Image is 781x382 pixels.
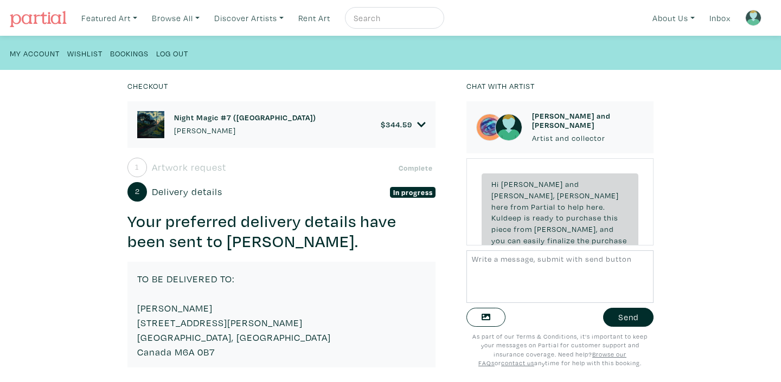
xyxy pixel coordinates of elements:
[67,46,103,60] a: Wishlist
[110,46,149,60] a: Bookings
[491,190,555,200] span: [PERSON_NAME],
[523,235,545,245] span: easily
[353,11,434,25] input: Search
[534,224,598,234] span: [PERSON_NAME],
[568,202,584,212] span: help
[532,111,644,130] h6: [PERSON_NAME] and [PERSON_NAME]
[476,114,503,141] img: phpThumb.php
[495,114,522,141] img: avatar.png
[174,113,316,122] h6: Night Magic #7 ([GEOGRAPHIC_DATA])
[135,187,140,195] small: 2
[293,7,335,29] a: Rent Art
[127,211,436,252] h3: Your preferred delivery details have been sent to [PERSON_NAME].
[514,224,532,234] span: from
[558,202,566,212] span: to
[156,46,188,60] a: Log Out
[532,132,644,144] p: Artist and collector
[472,332,648,367] small: As part of our Terms & Conditions, it's important to keep your messages on Partial for customer s...
[209,7,289,29] a: Discover Artists
[135,163,139,171] small: 1
[600,224,614,234] span: and
[152,184,222,199] span: Delivery details
[745,10,761,26] img: avatar.png
[386,119,412,130] span: 344.59
[466,81,535,91] small: Chat with artist
[127,81,168,91] small: Checkout
[10,48,60,59] small: My Account
[565,179,579,189] span: and
[577,235,590,245] span: the
[491,212,522,223] span: Kuldeep
[648,7,700,29] a: About Us
[10,46,60,60] a: My Account
[491,224,511,234] span: piece
[510,202,529,212] span: from
[174,125,316,137] p: [PERSON_NAME]
[390,187,436,198] span: In progress
[110,48,149,59] small: Bookings
[531,202,555,212] span: Partial
[76,7,142,29] a: Featured Art
[381,120,412,129] h6: $
[501,179,563,189] span: [PERSON_NAME]
[147,7,204,29] a: Browse All
[586,202,605,212] span: here.
[67,48,103,59] small: Wishlist
[547,235,575,245] span: finalize
[491,202,508,212] span: here
[533,212,554,223] span: ready
[557,190,619,200] span: [PERSON_NAME]
[491,235,505,245] span: you
[705,7,735,29] a: Inbox
[478,350,626,367] a: Browse our FAQs
[174,113,316,136] a: Night Magic #7 ([GEOGRAPHIC_DATA]) [PERSON_NAME]
[501,359,534,367] a: contact us
[556,212,564,223] span: to
[603,308,654,327] button: Send
[524,212,530,223] span: is
[156,48,188,59] small: Log Out
[592,235,627,245] span: purchase
[604,212,618,223] span: this
[491,179,499,189] span: Hi
[127,262,436,369] div: TO BE DELIVERED TO: [PERSON_NAME] [STREET_ADDRESS][PERSON_NAME] [GEOGRAPHIC_DATA], [GEOGRAPHIC_DA...
[152,160,226,174] span: Artwork request
[566,212,601,223] span: purchase
[508,235,521,245] span: can
[381,120,426,130] a: $344.59
[395,163,436,173] span: Complete
[137,111,164,138] img: phpThumb.php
